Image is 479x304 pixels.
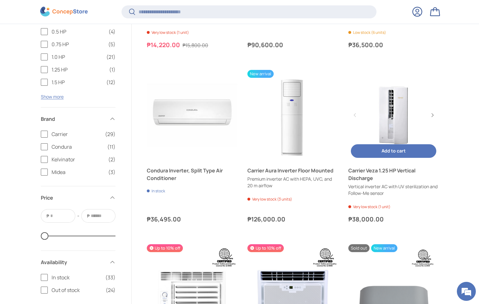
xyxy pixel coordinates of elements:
span: Availability [41,258,105,266]
div: Leave a message [33,35,106,44]
span: Condura [52,143,103,151]
span: Sold out [348,244,370,252]
a: Condura Inverter, Split Type Air Conditioner [147,70,237,160]
span: In stock [52,274,102,281]
summary: Price [41,186,115,209]
span: ₱ [46,213,50,219]
span: (33) [105,274,115,281]
a: Carrier Aura Inverter Floor Mounted [247,167,338,174]
span: - [77,212,79,220]
span: (3) [108,168,115,176]
button: Add to cart [351,144,436,158]
span: Price [41,194,105,202]
span: Kelvinator [52,156,104,163]
span: (12) [106,78,115,86]
span: Up to 10% off [247,244,283,252]
div: Minimize live chat window [104,3,119,18]
span: 0.75 HP [52,40,104,48]
span: (2) [108,156,115,163]
span: 1.0 HP [52,53,103,61]
span: (21) [106,53,115,61]
span: (4) [109,28,115,35]
span: (24) [106,286,115,294]
a: Condura Inverter, Split Type Air Conditioner [147,167,237,182]
span: (29) [105,130,115,138]
span: (11) [107,143,115,151]
span: 1.5 HP [52,78,103,86]
span: 0.5 HP [52,28,105,35]
a: Carrier Aura Inverter Floor Mounted [247,70,338,160]
em: Submit [93,195,115,203]
span: We are offline. Please leave us a message. [13,80,110,144]
span: Out of stock [52,286,102,294]
span: Midea [52,168,104,176]
summary: Brand [41,108,115,130]
img: ConcepStore [40,7,88,17]
span: Add to cart [382,148,406,154]
span: ₱ [86,213,90,219]
span: Up to 10% off [147,244,183,252]
span: New arrival [247,70,274,78]
span: New arrival [371,244,397,252]
span: (1) [109,66,115,73]
span: 1.25 HP [52,66,105,73]
summary: Availability [41,251,115,274]
span: Carrier [52,130,101,138]
button: Show more [41,94,64,100]
span: (5) [108,40,115,48]
a: Carrier Veza 1.25 HP Vertical Discharge [348,70,439,160]
textarea: Type your message and click 'Submit' [3,173,121,195]
span: Brand [41,115,105,123]
a: Carrier Veza 1.25 HP Vertical Discharge [348,167,439,182]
